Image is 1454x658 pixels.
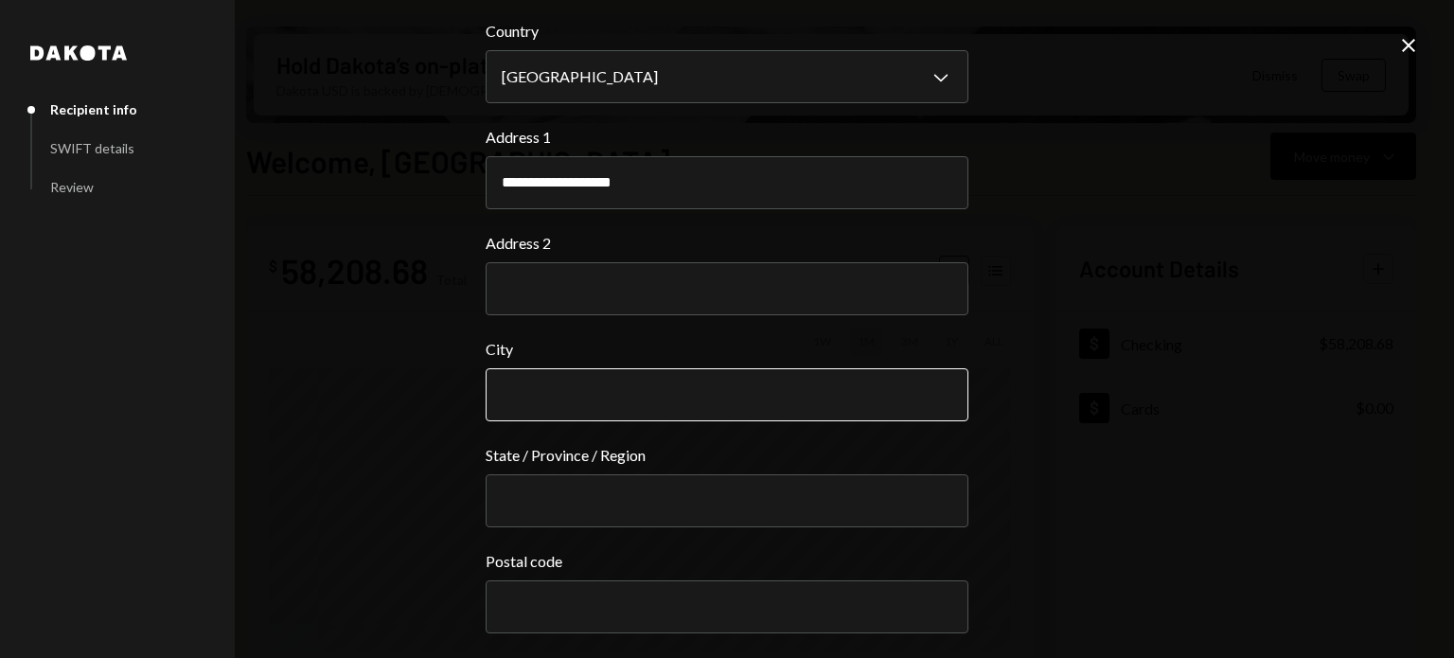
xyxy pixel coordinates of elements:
label: Country [486,20,968,43]
label: Postal code [486,550,968,573]
div: SWIFT details [50,140,134,156]
div: Review [50,179,94,195]
button: Country [486,50,968,103]
label: Address 2 [486,232,968,255]
label: Address 1 [486,126,968,149]
div: Recipient info [50,101,137,117]
label: State / Province / Region [486,444,968,467]
label: City [486,338,968,361]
